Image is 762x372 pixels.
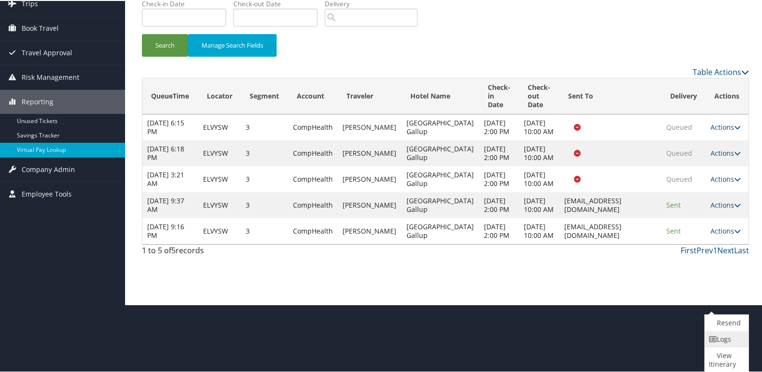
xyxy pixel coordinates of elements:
[559,77,661,113] th: Sent To: activate to sort column ascending
[711,199,741,209] a: Actions
[22,40,72,64] span: Travel Approval
[479,77,519,113] th: Check-in Date: activate to sort column ascending
[519,77,559,113] th: Check-out Date: activate to sort column ascending
[142,165,198,191] td: [DATE] 3:21 AM
[479,139,519,165] td: [DATE] 2:00 PM
[288,217,338,243] td: CompHealth
[479,165,519,191] td: [DATE] 2:00 PM
[661,77,706,113] th: Delivery: activate to sort column ascending
[241,165,288,191] td: 3
[241,77,288,113] th: Segment: activate to sort column ascending
[559,217,661,243] td: [EMAIL_ADDRESS][DOMAIN_NAME]
[706,77,749,113] th: Actions
[479,113,519,139] td: [DATE] 2:00 PM
[705,347,746,372] a: View Itinerary
[142,191,198,217] td: [DATE] 9:37 AM
[22,64,79,88] span: Risk Management
[338,191,402,217] td: [PERSON_NAME]
[22,15,59,39] span: Book Travel
[22,89,53,113] span: Reporting
[288,191,338,217] td: CompHealth
[402,139,479,165] td: [GEOGRAPHIC_DATA] Gallup
[338,77,402,113] th: Traveler: activate to sort column ascending
[519,191,559,217] td: [DATE] 10:00 AM
[142,244,283,260] div: 1 to 5 of records
[666,174,692,183] span: Queued
[666,199,681,209] span: Sent
[142,77,198,113] th: QueueTime: activate to sort column descending
[171,244,176,255] span: 5
[142,33,188,56] button: Search
[402,191,479,217] td: [GEOGRAPHIC_DATA] Gallup
[717,244,734,255] a: Next
[198,165,241,191] td: ELVYSW
[288,139,338,165] td: CompHealth
[22,157,75,181] span: Company Admin
[711,174,741,183] a: Actions
[338,139,402,165] td: [PERSON_NAME]
[402,217,479,243] td: [GEOGRAPHIC_DATA] Gallup
[734,244,749,255] a: Last
[519,165,559,191] td: [DATE] 10:00 AM
[479,191,519,217] td: [DATE] 2:00 PM
[402,77,479,113] th: Hotel Name: activate to sort column ascending
[198,191,241,217] td: ELVYSW
[479,217,519,243] td: [DATE] 2:00 PM
[198,217,241,243] td: ELVYSW
[713,244,717,255] a: 1
[705,330,746,347] a: Logs
[402,165,479,191] td: [GEOGRAPHIC_DATA] Gallup
[198,139,241,165] td: ELVYSW
[241,113,288,139] td: 3
[559,191,661,217] td: [EMAIL_ADDRESS][DOMAIN_NAME]
[338,165,402,191] td: [PERSON_NAME]
[142,217,198,243] td: [DATE] 9:16 PM
[666,225,681,235] span: Sent
[519,113,559,139] td: [DATE] 10:00 AM
[519,217,559,243] td: [DATE] 10:00 AM
[288,77,338,113] th: Account: activate to sort column ascending
[711,148,741,157] a: Actions
[666,148,692,157] span: Queued
[711,122,741,131] a: Actions
[705,314,746,330] a: Resend
[693,66,749,76] a: Table Actions
[241,139,288,165] td: 3
[198,77,241,113] th: Locator: activate to sort column ascending
[697,244,713,255] a: Prev
[288,165,338,191] td: CompHealth
[681,244,697,255] a: First
[22,181,72,205] span: Employee Tools
[241,217,288,243] td: 3
[519,139,559,165] td: [DATE] 10:00 AM
[198,113,241,139] td: ELVYSW
[666,122,692,131] span: Queued
[338,113,402,139] td: [PERSON_NAME]
[241,191,288,217] td: 3
[142,139,198,165] td: [DATE] 6:18 PM
[288,113,338,139] td: CompHealth
[338,217,402,243] td: [PERSON_NAME]
[142,113,198,139] td: [DATE] 6:15 PM
[188,33,277,56] button: Manage Search Fields
[711,225,741,235] a: Actions
[402,113,479,139] td: [GEOGRAPHIC_DATA] Gallup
